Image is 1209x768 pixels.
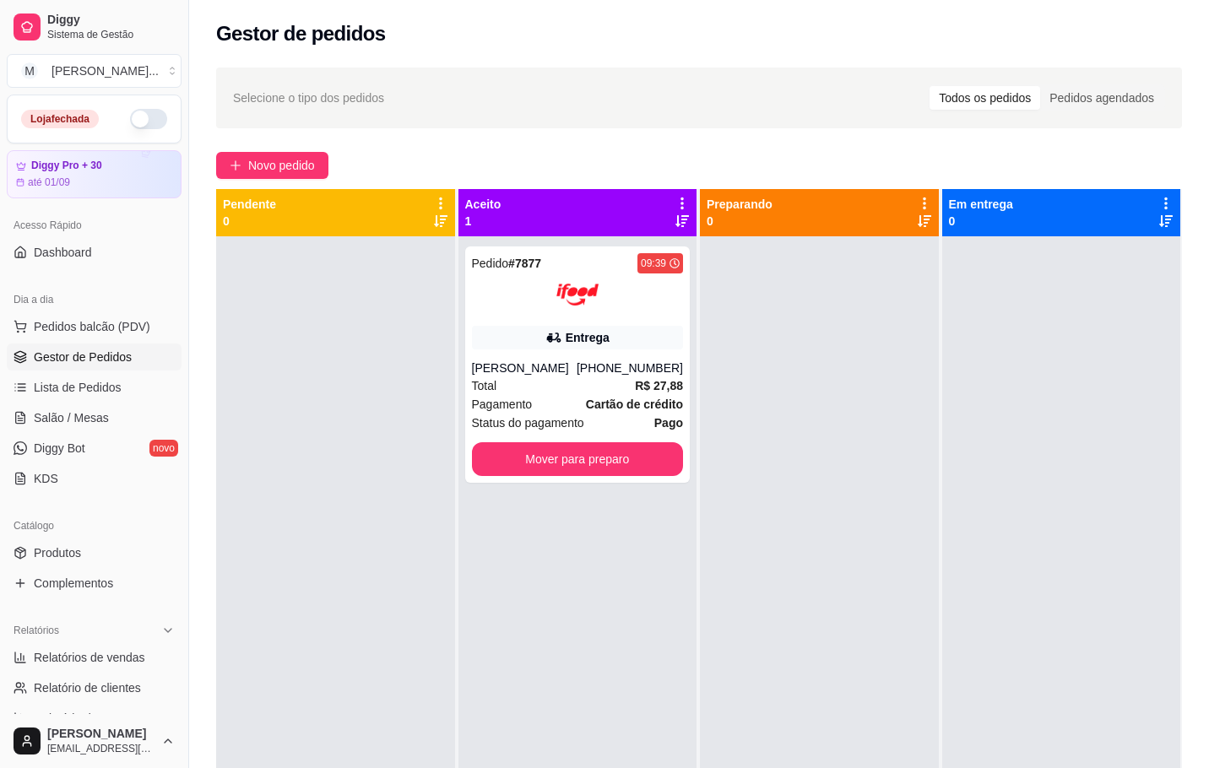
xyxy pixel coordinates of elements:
span: Dashboard [34,244,92,261]
strong: Cartão de crédito [586,398,683,411]
div: Dia a dia [7,286,182,313]
p: Em entrega [949,196,1013,213]
span: Novo pedido [248,156,315,175]
span: Relatório de mesas [34,710,136,727]
span: plus [230,160,241,171]
img: ifood [556,273,599,316]
p: 0 [949,213,1013,230]
article: Diggy Pro + 30 [31,160,102,172]
button: Pedidos balcão (PDV) [7,313,182,340]
span: Produtos [34,544,81,561]
a: KDS [7,465,182,492]
div: Acesso Rápido [7,212,182,239]
div: Entrega [566,329,610,346]
span: Salão / Mesas [34,409,109,426]
span: KDS [34,470,58,487]
button: Select a team [7,54,182,88]
button: Alterar Status [130,109,167,129]
button: Mover para preparo [472,442,684,476]
div: [PERSON_NAME] [472,360,577,376]
strong: # 7877 [508,257,541,270]
span: [PERSON_NAME] [47,727,155,742]
p: 1 [465,213,501,230]
p: Preparando [707,196,773,213]
article: até 01/09 [28,176,70,189]
strong: Pago [654,416,683,430]
strong: R$ 27,88 [635,379,683,392]
span: Relatórios de vendas [34,649,145,666]
button: [PERSON_NAME][EMAIL_ADDRESS][DOMAIN_NAME] [7,721,182,761]
a: Salão / Mesas [7,404,182,431]
span: Sistema de Gestão [47,28,175,41]
span: Relatórios [14,624,59,637]
a: Diggy Botnovo [7,435,182,462]
div: Pedidos agendados [1040,86,1163,110]
a: DiggySistema de Gestão [7,7,182,47]
p: Aceito [465,196,501,213]
span: Total [472,376,497,395]
p: 0 [707,213,773,230]
button: Novo pedido [216,152,328,179]
a: Relatórios de vendas [7,644,182,671]
span: Diggy [47,13,175,28]
div: Loja fechada [21,110,99,128]
span: Status do pagamento [472,414,584,432]
div: Catálogo [7,512,182,539]
span: Gestor de Pedidos [34,349,132,365]
a: Diggy Pro + 30até 01/09 [7,150,182,198]
a: Relatório de mesas [7,705,182,732]
span: Complementos [34,575,113,592]
a: Gestor de Pedidos [7,343,182,370]
span: [EMAIL_ADDRESS][DOMAIN_NAME] [47,742,155,755]
span: Pagamento [472,395,533,414]
span: Pedido [472,257,509,270]
h2: Gestor de pedidos [216,20,386,47]
div: [PHONE_NUMBER] [577,360,683,376]
a: Lista de Pedidos [7,374,182,401]
p: Pendente [223,196,276,213]
span: Selecione o tipo dos pedidos [233,89,384,107]
a: Relatório de clientes [7,674,182,701]
a: Produtos [7,539,182,566]
div: 09:39 [641,257,666,270]
p: 0 [223,213,276,230]
span: Diggy Bot [34,440,85,457]
div: Todos os pedidos [930,86,1040,110]
span: Relatório de clientes [34,679,141,696]
span: Pedidos balcão (PDV) [34,318,150,335]
span: M [21,62,38,79]
div: [PERSON_NAME] ... [52,62,159,79]
a: Complementos [7,570,182,597]
a: Dashboard [7,239,182,266]
span: Lista de Pedidos [34,379,122,396]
